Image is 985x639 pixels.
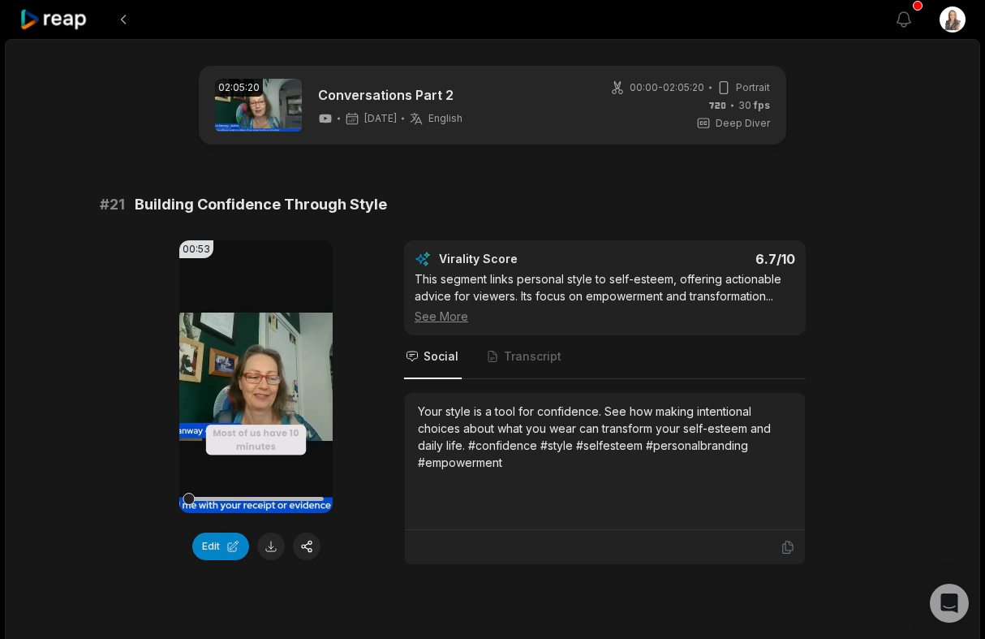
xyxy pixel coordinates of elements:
[318,85,462,105] a: Conversations Part 2
[716,116,770,131] span: Deep Diver
[135,193,387,216] span: Building Confidence Through Style
[415,308,795,325] div: See More
[754,99,770,111] span: fps
[930,584,969,623] div: Open Intercom Messenger
[439,251,613,267] div: Virality Score
[418,403,792,471] div: Your style is a tool for confidence. See how making intentional choices about what you wear can t...
[424,348,458,365] span: Social
[415,270,795,325] div: This segment links personal style to self-esteem, offering actionable advice for viewers. Its foc...
[736,80,770,95] span: Portrait
[179,240,333,513] video: Your browser does not support mp4 format.
[622,251,796,267] div: 6.7 /10
[192,533,249,560] button: Edit
[100,193,125,216] span: # 21
[404,335,806,379] nav: Tabs
[364,112,397,125] span: [DATE]
[630,80,704,95] span: 00:00 - 02:05:20
[504,348,561,365] span: Transcript
[738,98,770,113] span: 30
[428,112,462,125] span: English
